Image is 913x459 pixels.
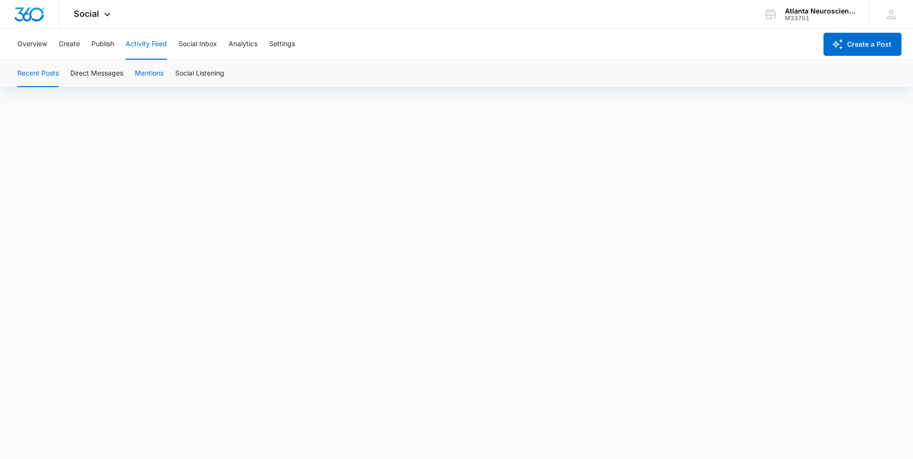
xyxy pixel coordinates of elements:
button: Settings [269,29,295,60]
button: Activity Feed [126,29,167,60]
button: Social Inbox [179,29,217,60]
button: Create a Post [823,33,901,56]
button: Social Listening [175,60,224,87]
button: Direct Messages [70,60,123,87]
button: Overview [17,29,47,60]
div: account name [785,7,855,15]
button: Mentions [135,60,164,87]
button: Analytics [229,29,257,60]
button: Create [59,29,80,60]
button: Recent Posts [17,60,59,87]
button: Publish [91,29,114,60]
div: account id [785,15,855,22]
span: Social [74,9,99,19]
